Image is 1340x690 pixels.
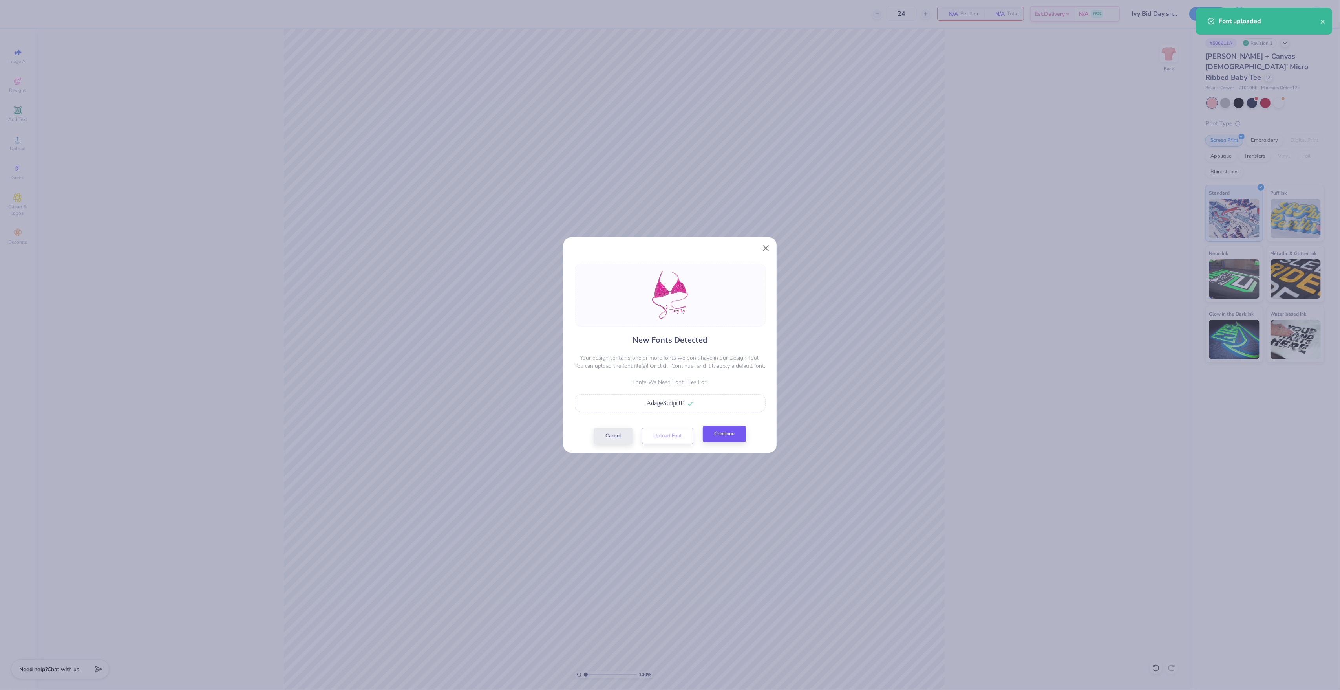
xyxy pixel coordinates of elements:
[1219,17,1320,26] div: Font uploaded
[647,400,684,406] span: AdageScriptJF
[1320,17,1326,26] button: close
[575,354,766,370] p: Your design contains one or more fonts we don't have in our Design Tool. You can upload the font ...
[594,428,633,444] button: Cancel
[575,378,766,386] p: Fonts We Need Font Files For:
[759,240,773,255] button: Close
[703,426,746,442] button: Continue
[633,334,707,346] h4: New Fonts Detected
